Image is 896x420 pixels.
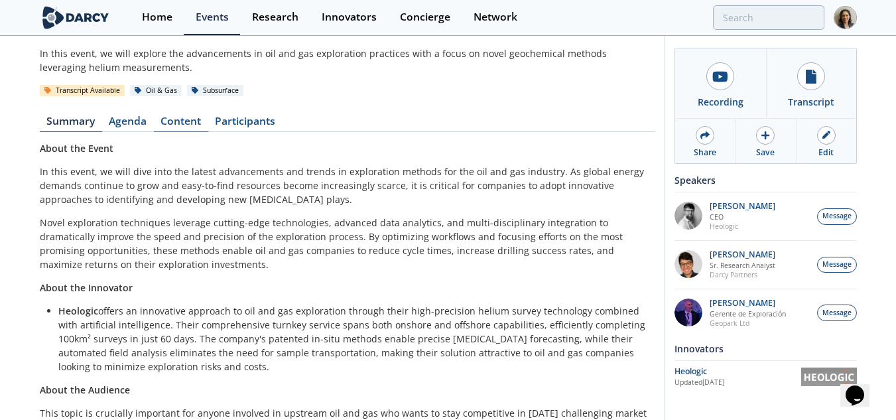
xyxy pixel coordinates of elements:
[154,116,208,132] a: Content
[710,299,786,308] p: [PERSON_NAME]
[710,212,775,222] p: CEO
[674,169,857,192] div: Speakers
[187,85,244,97] div: Subsurface
[713,5,824,30] input: Advanced Search
[102,116,154,132] a: Agenda
[817,257,857,273] button: Message
[674,366,801,378] div: Heologic
[710,318,786,328] p: Geopark Ltd
[85,24,93,36] span: •
[674,366,857,389] a: Heologic Updated[DATE] Heologic
[142,12,172,23] div: Home
[834,6,857,29] img: Profile
[788,95,834,109] div: Transcript
[710,309,786,318] p: Gerente de Exploración
[474,12,517,23] div: Network
[710,270,775,279] p: Darcy Partners
[822,308,852,318] span: Message
[130,85,182,97] div: Oil & Gas
[252,12,298,23] div: Research
[400,12,450,23] div: Concierge
[674,337,857,360] div: Innovators
[40,142,113,155] strong: About the Event
[674,202,702,230] img: 26c76004-be08-485c-a71f-6fdf46430ad5
[710,250,775,259] p: [PERSON_NAME]
[694,147,716,159] div: Share
[208,116,283,132] a: Participants
[817,305,857,321] button: Message
[40,281,133,294] strong: About the Innovator
[674,250,702,278] img: pfbUXw5ZTiaeWmDt62ge
[322,12,377,23] div: Innovators
[40,116,102,132] a: Summary
[766,48,857,118] a: Transcript
[698,95,743,109] div: Recording
[822,211,852,222] span: Message
[710,261,775,270] p: Sr. Research Analyst
[40,216,655,271] p: Novel exploration techniques leverage cutting-edge technologies, advanced data analytics, and mul...
[40,6,112,29] img: logo-wide.svg
[58,305,98,317] strong: Heologic
[797,119,856,163] a: Edit
[674,378,801,388] div: Updated [DATE]
[196,12,229,23] div: Events
[674,299,702,326] img: d3f77f33-b83f-423d-93a3-79ec69949f45
[710,222,775,231] p: Heologic
[710,202,775,211] p: [PERSON_NAME]
[801,368,857,386] img: Heologic
[40,165,655,206] p: In this event, we will dive into the latest advancements and trends in exploration methods for th...
[675,48,766,118] a: Recording
[40,85,125,97] div: Transcript Available
[756,147,775,159] div: Save
[58,304,646,374] li: offers an innovative approach to oil and gas exploration through their high-precision helium surv...
[817,208,857,225] button: Message
[40,46,655,74] div: In this event, we will explore the advancements in oil and gas exploration practices with a focus...
[40,384,130,396] strong: About the Audience
[822,259,852,270] span: Message
[818,147,834,159] div: Edit
[840,367,883,407] iframe: chat widget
